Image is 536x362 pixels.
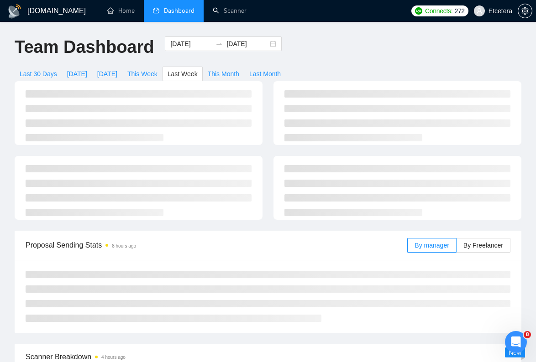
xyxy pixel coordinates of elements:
[101,355,126,360] time: 4 hours ago
[524,331,531,338] span: 8
[415,7,422,15] img: upwork-logo.png
[15,36,154,58] h1: Team Dashboard
[127,69,158,79] span: This Week
[249,69,281,79] span: Last Month
[454,6,464,16] span: 272
[67,69,87,79] span: [DATE]
[213,7,247,15] a: searchScanner
[164,7,194,15] span: Dashboard
[476,8,483,14] span: user
[20,69,57,79] span: Last 30 Days
[463,242,503,249] span: By Freelancer
[107,7,135,15] a: homeHome
[226,39,268,49] input: End date
[163,67,203,81] button: Last Week
[170,39,212,49] input: Start date
[112,243,136,248] time: 8 hours ago
[425,6,452,16] span: Connects:
[244,67,286,81] button: Last Month
[122,67,163,81] button: This Week
[153,7,159,14] span: dashboard
[415,242,449,249] span: By manager
[26,239,407,251] span: Proposal Sending Stats
[505,331,527,353] iframe: Intercom live chat
[518,7,532,15] span: setting
[215,40,223,47] span: to
[15,67,62,81] button: Last 30 Days
[509,349,521,356] span: New
[92,67,122,81] button: [DATE]
[7,4,22,19] img: logo
[518,4,532,18] button: setting
[518,7,532,15] a: setting
[208,69,239,79] span: This Month
[62,67,92,81] button: [DATE]
[203,67,244,81] button: This Month
[215,40,223,47] span: swap-right
[97,69,117,79] span: [DATE]
[168,69,198,79] span: Last Week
